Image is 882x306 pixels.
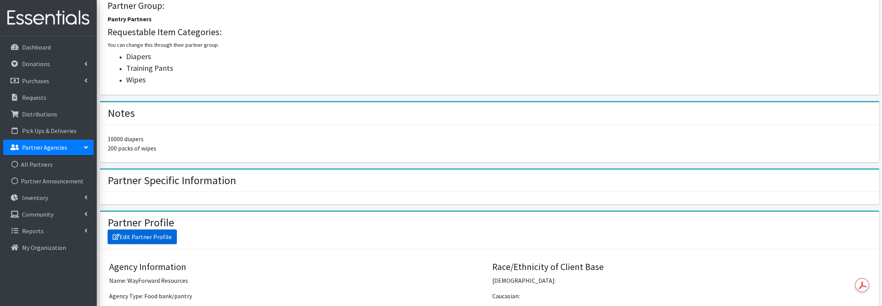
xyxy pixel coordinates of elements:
[3,157,94,172] a: All Partners
[22,194,48,202] p: Inventory
[108,216,174,229] h2: Partner Profile
[22,227,44,235] p: Reports
[3,39,94,55] a: Dashboard
[22,43,51,51] p: Dashboard
[108,134,871,153] p: 10000 diapers 200 packs of wipes
[3,207,94,222] a: Community
[22,210,53,218] p: Community
[3,5,94,31] img: HumanEssentials
[3,240,94,255] a: My Organization
[3,90,94,105] a: Requests
[108,107,135,120] h2: Notes
[3,190,94,205] a: Inventory
[126,75,146,84] span: Wipes
[22,77,49,85] p: Purchases
[22,60,50,68] p: Donations
[3,123,94,138] a: Pick Ups & Deliveries
[22,94,46,101] p: Requests
[108,174,236,187] h2: Partner Specific Information
[3,140,94,155] a: Partner Agencies
[108,41,871,49] p: You can change this through their partner group.
[492,276,870,285] p: [DEMOGRAPHIC_DATA]:
[3,106,94,122] a: Distributions
[109,262,486,273] h4: Agency Information
[126,51,151,61] span: Diapers
[108,0,871,12] h4: Partner Group:
[22,244,66,251] p: My Organization
[108,27,871,38] h4: Requestable Item Categories:
[126,63,173,73] span: Training Pants
[3,73,94,89] a: Purchases
[3,56,94,72] a: Donations
[109,276,486,285] p: Name: WayForward Resources
[109,291,486,301] p: Agency Type: Food bank/pantry
[22,144,67,151] p: Partner Agencies
[3,173,94,189] a: Partner Announcement
[22,127,77,135] p: Pick Ups & Deliveries
[3,223,94,239] a: Reports
[22,110,57,118] p: Distributions
[492,262,870,273] h4: Race/Ethnicity of Client Base
[108,229,177,244] a: Edit Partner Profile
[108,14,152,24] label: Pantry Partners
[492,291,870,301] p: Caucasian:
